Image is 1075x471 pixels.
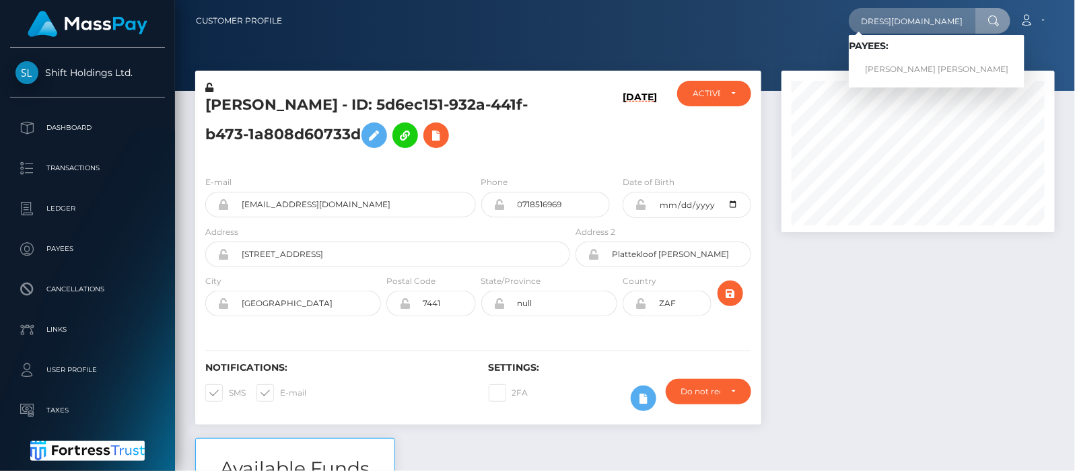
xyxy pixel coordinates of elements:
img: MassPay Logo [28,11,147,37]
h6: [DATE] [623,92,657,159]
p: Ledger [15,198,160,219]
p: Links [15,320,160,340]
p: Taxes [15,400,160,421]
a: Dashboard [10,111,165,145]
label: SMS [205,384,246,402]
a: Ledger [10,192,165,225]
a: Payees [10,232,165,266]
p: Dashboard [15,118,160,138]
a: User Profile [10,353,165,387]
label: City [205,275,221,287]
div: ACTIVE [693,88,720,99]
label: 2FA [489,384,528,402]
label: State/Province [481,275,541,287]
label: Address 2 [576,226,615,238]
label: Country [623,275,656,287]
p: User Profile [15,360,160,380]
button: Do not require [666,379,752,404]
img: Shift Holdings Ltd. [15,61,38,84]
h6: Notifications: [205,362,469,373]
span: Shift Holdings Ltd. [10,67,165,79]
h6: Settings: [489,362,752,373]
label: E-mail [205,176,232,188]
h6: Payees: [849,40,1025,52]
input: Search... [849,8,975,34]
label: E-mail [256,384,306,402]
h5: [PERSON_NAME] - ID: 5d6ec151-932a-441f-b473-1a808d60733d [205,95,563,155]
img: Fortress Trust [30,441,145,461]
a: [PERSON_NAME] [PERSON_NAME] [849,57,1025,82]
label: Postal Code [386,275,436,287]
p: Payees [15,239,160,259]
label: Date of Birth [623,176,674,188]
a: Transactions [10,151,165,185]
a: Customer Profile [196,7,282,35]
p: Transactions [15,158,160,178]
p: Cancellations [15,279,160,299]
div: Do not require [681,386,721,397]
button: ACTIVE [677,81,751,106]
a: Cancellations [10,273,165,306]
a: Links [10,313,165,347]
a: Taxes [10,394,165,427]
label: Phone [481,176,508,188]
label: Address [205,226,238,238]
